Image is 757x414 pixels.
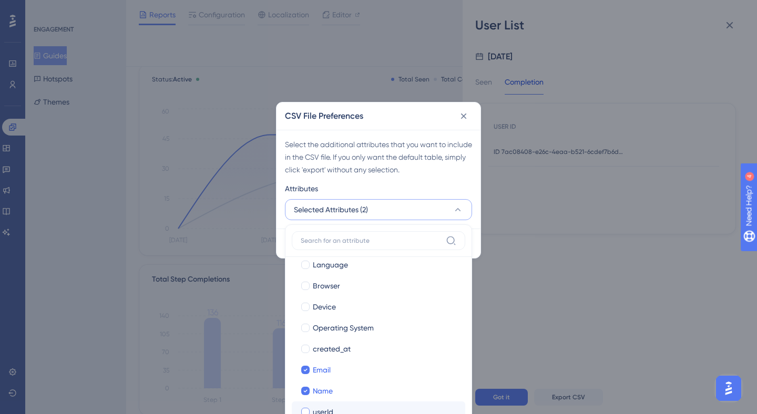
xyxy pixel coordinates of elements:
[313,258,348,271] span: Language
[285,182,318,195] span: Attributes
[285,110,363,122] h2: CSV File Preferences
[73,5,76,14] div: 4
[25,3,66,15] span: Need Help?
[313,301,336,313] span: Device
[294,203,368,216] span: Selected Attributes (2)
[313,385,333,397] span: Name
[313,322,374,334] span: Operating System
[285,138,472,176] div: Select the additional attributes that you want to include in the CSV file. If you only want the d...
[313,343,351,355] span: created_at
[713,372,744,404] iframe: UserGuiding AI Assistant Launcher
[301,236,442,245] input: Search for an attribute
[313,280,340,292] span: Browser
[313,364,331,376] span: Email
